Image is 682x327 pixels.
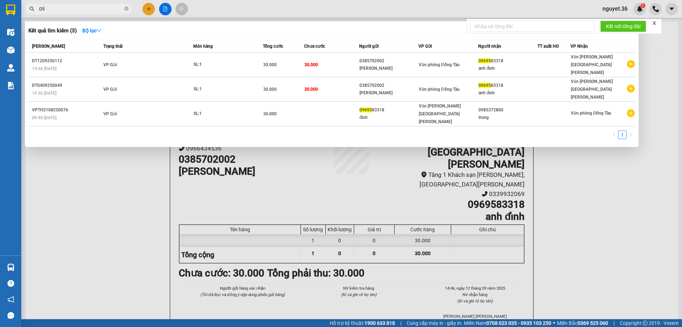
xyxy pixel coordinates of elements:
[194,61,247,69] div: SL: 1
[571,111,611,116] span: Văn phòng Đồng Tàu
[7,64,15,72] img: warehouse-icon
[359,57,418,65] div: 0385702002
[304,87,318,92] span: 30.000
[28,27,77,35] h3: Kết quả tìm kiếm ( 3 )
[263,62,277,67] span: 30.000
[359,82,418,89] div: 0385702002
[82,28,102,33] strong: Bộ lọc
[32,115,56,120] span: 09:40 [DATE]
[627,60,635,68] span: plus-circle
[627,109,635,117] span: plus-circle
[629,132,633,137] span: right
[103,62,117,67] span: VP Gửi
[478,89,537,97] div: anh đỉnh
[419,87,459,92] span: Văn phòng Đồng Tàu
[470,21,595,32] input: Nhập số tổng đài
[418,44,432,49] span: VP Gửi
[612,132,616,137] span: left
[627,85,635,93] span: plus-circle
[359,89,418,97] div: [PERSON_NAME]
[478,114,537,121] div: trung
[610,131,618,139] button: left
[97,28,102,33] span: down
[263,87,277,92] span: 30.000
[359,114,418,121] div: đỉnh
[32,91,56,96] span: 19:36 [DATE]
[600,21,646,32] button: Kết nối tổng đài
[7,28,15,36] img: warehouse-icon
[359,65,418,72] div: [PERSON_NAME]
[7,82,15,89] img: solution-icon
[627,131,635,139] button: right
[478,106,537,114] div: 0985372800
[32,82,101,89] div: DT0409250049
[7,280,14,287] span: question-circle
[570,44,588,49] span: VP Nhận
[478,65,537,72] div: anh đỉnh
[32,66,56,71] span: 14:46 [DATE]
[571,54,613,75] span: Văn [PERSON_NAME][GEOGRAPHIC_DATA][PERSON_NAME]
[606,22,640,30] span: Kết nối tổng đài
[359,107,372,112] span: 09695
[7,312,14,319] span: message
[77,25,107,36] button: Bộ lọcdown
[39,5,123,13] input: Tìm tên, số ĐT hoặc mã đơn
[627,131,635,139] li: Next Page
[103,87,117,92] span: VP Gửi
[103,44,123,49] span: Trạng thái
[419,104,461,124] span: Văn [PERSON_NAME][GEOGRAPHIC_DATA][PERSON_NAME]
[652,21,657,26] span: close
[304,44,325,49] span: Chưa cước
[9,9,44,44] img: logo.jpg
[571,79,613,100] span: Văn [PERSON_NAME][GEOGRAPHIC_DATA][PERSON_NAME]
[478,83,491,88] span: 09695
[194,110,247,118] div: SL: 1
[6,5,15,15] img: logo-vxr
[7,264,15,271] img: warehouse-icon
[103,111,117,116] span: VP Gửi
[419,62,459,67] span: Văn phòng Đồng Tàu
[29,6,34,11] span: search
[618,131,627,139] li: 1
[478,82,537,89] div: 83318
[32,106,101,114] div: VPTH2108250076
[537,44,559,49] span: TT xuất HĐ
[194,85,247,93] div: SL: 1
[32,57,101,65] div: DT1209250112
[39,17,161,53] li: 01A03 [PERSON_NAME][GEOGRAPHIC_DATA][PERSON_NAME][GEOGRAPHIC_DATA] ( [PERSON_NAME] cây [PERSON_NA...
[478,44,501,49] span: Người nhận
[7,296,14,303] span: notification
[359,106,418,114] div: 83318
[124,6,129,11] span: close-circle
[193,44,213,49] span: Món hàng
[618,131,626,139] a: 1
[263,44,283,49] span: Tổng cước
[7,46,15,54] img: warehouse-icon
[32,44,65,49] span: [PERSON_NAME]
[478,57,537,65] div: 83318
[478,58,491,63] span: 09695
[263,111,277,116] span: 30.000
[75,8,126,17] b: 36 Limousine
[359,44,379,49] span: Người gửi
[610,131,618,139] li: Previous Page
[304,62,318,67] span: 30.000
[124,6,129,12] span: close-circle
